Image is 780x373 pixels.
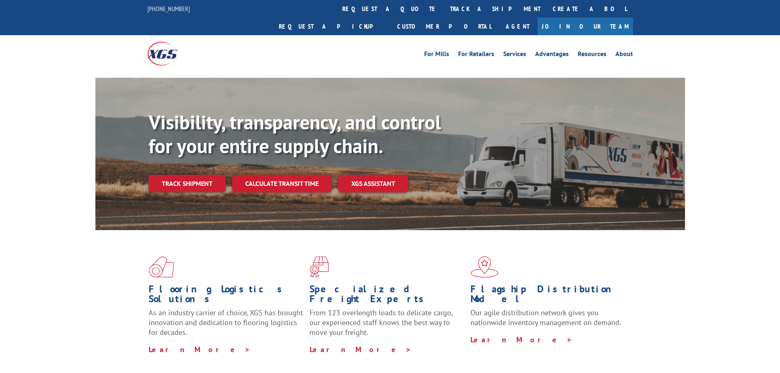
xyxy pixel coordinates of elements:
p: From 123 overlength loads to delicate cargo, our experienced staff knows the best way to move you... [310,308,464,344]
a: Customer Portal [391,18,497,35]
a: Learn More > [310,345,411,354]
a: About [615,51,633,60]
a: XGS ASSISTANT [338,175,408,192]
a: Join Our Team [538,18,633,35]
h1: Flagship Distribution Model [470,284,625,308]
img: xgs-icon-total-supply-chain-intelligence-red [149,256,174,278]
a: Calculate transit time [232,175,332,192]
a: Learn More > [149,345,251,354]
a: Resources [578,51,606,60]
b: Visibility, transparency, and control for your entire supply chain. [149,109,441,158]
a: Request a pickup [273,18,391,35]
img: xgs-icon-focused-on-flooring-red [310,256,329,278]
a: For Mills [424,51,449,60]
a: Track shipment [149,175,226,192]
a: [PHONE_NUMBER] [147,5,190,13]
span: As an industry carrier of choice, XGS has brought innovation and dedication to flooring logistics... [149,308,303,337]
img: xgs-icon-flagship-distribution-model-red [470,256,499,278]
a: Learn More > [470,335,572,344]
a: Services [503,51,526,60]
span: Our agile distribution network gives you nationwide inventory management on demand. [470,308,621,327]
a: Advantages [535,51,569,60]
a: For Retailers [458,51,494,60]
h1: Flooring Logistics Solutions [149,284,303,308]
a: Agent [497,18,538,35]
h1: Specialized Freight Experts [310,284,464,308]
